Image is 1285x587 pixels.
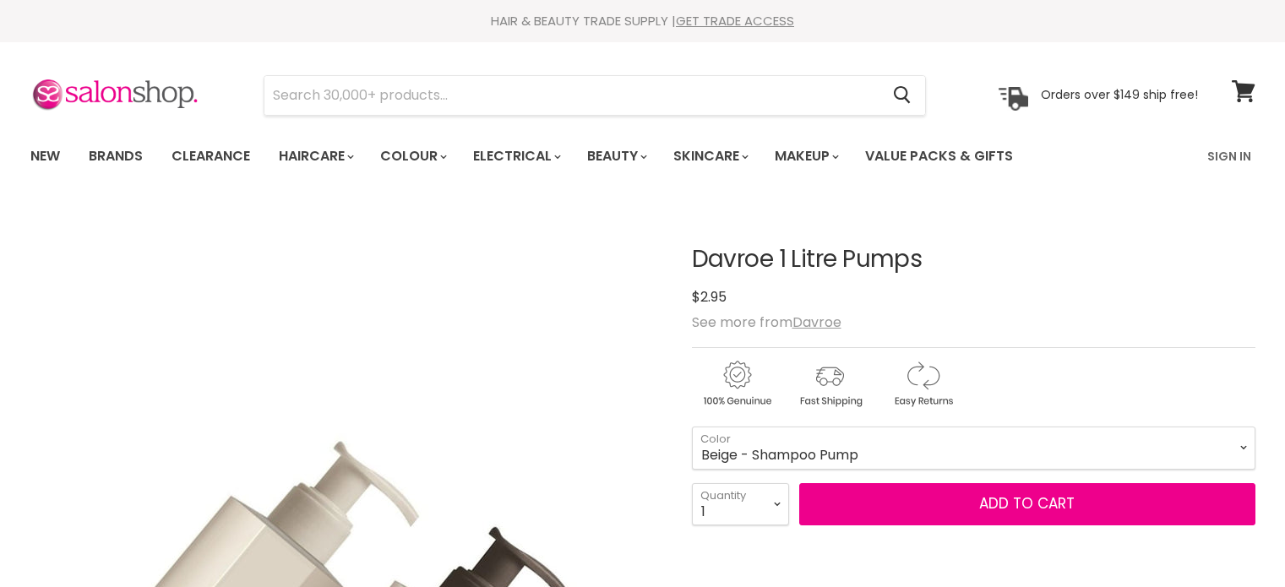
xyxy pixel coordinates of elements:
span: See more from [692,313,841,332]
button: Search [880,76,925,115]
p: Orders over $149 ship free! [1041,87,1198,102]
select: Quantity [692,483,789,525]
span: $2.95 [692,287,727,307]
img: shipping.gif [785,358,874,410]
input: Search [264,76,880,115]
form: Product [264,75,926,116]
a: Skincare [661,139,759,174]
a: Sign In [1197,139,1261,174]
a: Brands [76,139,155,174]
a: Clearance [159,139,263,174]
span: Add to cart [979,493,1075,514]
a: Haircare [266,139,364,174]
a: Makeup [762,139,849,174]
h1: Davroe 1 Litre Pumps [692,247,1255,273]
a: Colour [368,139,457,174]
div: HAIR & BEAUTY TRADE SUPPLY | [9,13,1277,30]
img: genuine.gif [692,358,781,410]
a: GET TRADE ACCESS [676,12,794,30]
a: New [18,139,73,174]
a: Value Packs & Gifts [852,139,1026,174]
img: returns.gif [878,358,967,410]
a: Electrical [460,139,571,174]
nav: Main [9,132,1277,181]
ul: Main menu [18,132,1112,181]
a: Beauty [574,139,657,174]
a: Davroe [792,313,841,332]
button: Add to cart [799,483,1255,525]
